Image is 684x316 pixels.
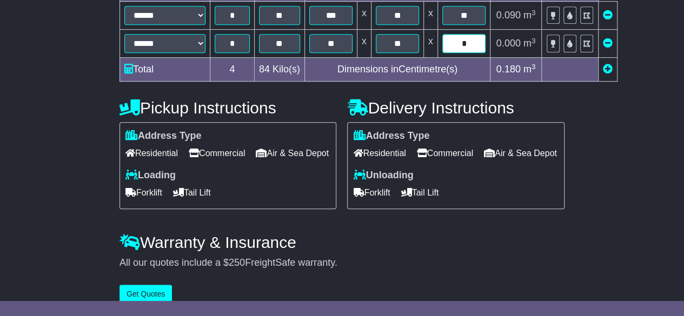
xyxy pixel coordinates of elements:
[532,63,536,71] sup: 3
[357,2,371,30] td: x
[119,285,172,304] button: Get Quotes
[423,30,437,58] td: x
[417,145,473,162] span: Commercial
[125,170,176,181] label: Loading
[603,64,613,75] a: Add new item
[532,37,536,45] sup: 3
[603,10,613,21] a: Remove this item
[119,257,565,269] div: All our quotes include a $ FreightSafe warranty.
[523,10,536,21] span: m
[189,145,245,162] span: Commercial
[523,64,536,75] span: m
[125,184,162,201] span: Forklift
[347,99,565,117] h4: Delivery Instructions
[353,184,390,201] span: Forklift
[357,30,371,58] td: x
[173,184,211,201] span: Tail Lift
[119,58,210,82] td: Total
[259,64,270,75] span: 84
[484,145,557,162] span: Air & Sea Depot
[423,2,437,30] td: x
[353,130,429,142] label: Address Type
[254,58,304,82] td: Kilo(s)
[256,145,329,162] span: Air & Sea Depot
[119,99,337,117] h4: Pickup Instructions
[496,38,521,49] span: 0.000
[210,58,254,82] td: 4
[532,9,536,17] sup: 3
[603,38,613,49] a: Remove this item
[125,145,178,162] span: Residential
[229,257,245,268] span: 250
[119,233,565,251] h4: Warranty & Insurance
[523,38,536,49] span: m
[353,145,406,162] span: Residential
[496,64,521,75] span: 0.180
[304,58,490,82] td: Dimensions in Centimetre(s)
[401,184,439,201] span: Tail Lift
[353,170,413,181] label: Unloading
[125,130,202,142] label: Address Type
[496,10,521,21] span: 0.090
